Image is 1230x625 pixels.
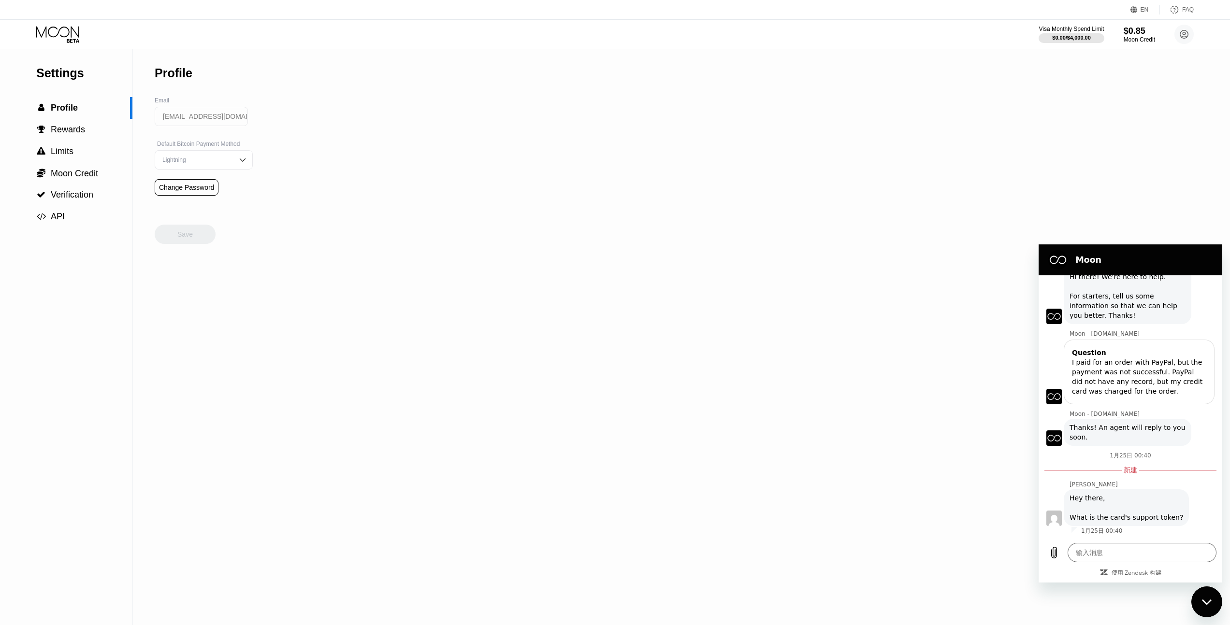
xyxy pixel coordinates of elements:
[51,212,65,221] span: API
[155,141,253,147] div: Default Bitcoin Payment Method
[1052,35,1091,41] div: $0.00 / $4,000.00
[1124,26,1155,36] div: $0.85
[159,184,214,191] div: Change Password
[51,125,85,134] span: Rewards
[38,103,44,112] span: 
[1039,26,1104,32] div: Visa Monthly Spend Limit
[1039,26,1104,43] div: Visa Monthly Spend Limit$0.00/$4,000.00
[51,190,93,199] span: Verification
[36,147,46,156] div: 
[155,97,253,104] div: Email
[37,147,45,156] span: 
[1039,244,1222,582] iframe: 消息传送窗口
[37,168,45,178] span: 
[37,212,46,221] span: 
[36,168,46,178] div: 
[36,190,46,199] div: 
[36,212,46,221] div: 
[37,125,45,134] span: 
[155,66,192,80] div: Profile
[155,179,218,196] div: Change Password
[51,103,78,113] span: Profile
[1182,6,1194,13] div: FAQ
[1191,586,1222,617] iframe: 用于启动消息传送窗口的按钮，正在对话
[160,156,233,163] div: Lightning
[36,103,46,112] div: 
[1124,36,1155,43] div: Moon Credit
[36,125,46,134] div: 
[51,146,73,156] span: Limits
[1160,5,1194,14] div: FAQ
[1124,26,1155,43] div: $0.85Moon Credit
[37,190,45,199] span: 
[1130,5,1160,14] div: EN
[36,66,132,80] div: Settings
[51,169,98,178] span: Moon Credit
[1141,6,1149,13] div: EN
